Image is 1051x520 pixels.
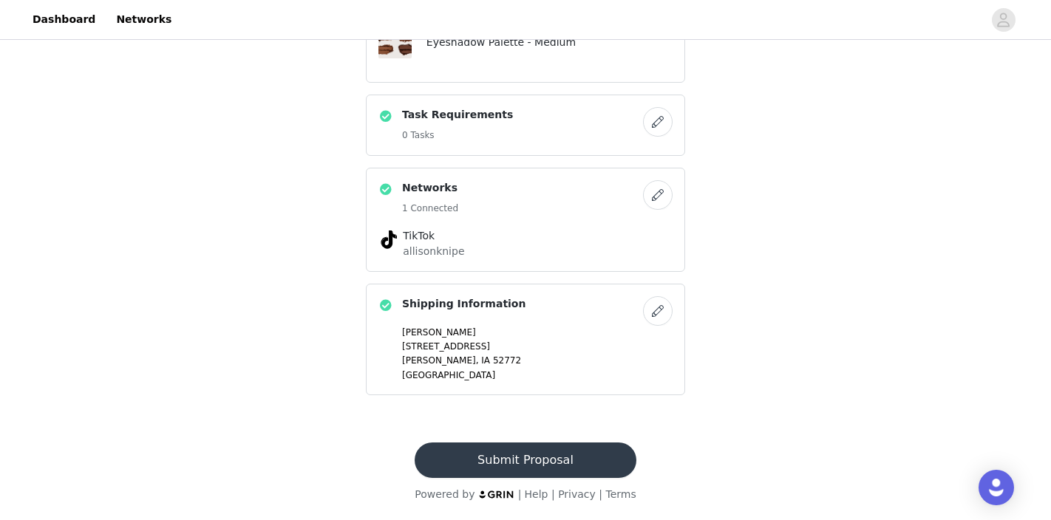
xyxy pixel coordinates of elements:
[366,168,685,272] div: Networks
[402,355,479,366] span: [PERSON_NAME],
[107,3,180,36] a: Networks
[402,129,513,142] h5: 0 Tasks
[551,488,555,500] span: |
[478,490,515,499] img: logo
[402,107,513,123] h4: Task Requirements
[996,8,1010,32] div: avatar
[415,488,475,500] span: Powered by
[24,3,104,36] a: Dashboard
[979,470,1014,505] div: Open Intercom Messenger
[415,442,636,478] button: Submit Proposal
[402,369,673,382] p: [GEOGRAPHIC_DATA]
[403,244,648,259] p: allisonknipe
[558,488,596,500] a: Privacy
[599,488,602,500] span: |
[402,326,673,339] p: [PERSON_NAME]
[605,488,636,500] a: Terms
[366,95,685,156] div: Task Requirements
[493,355,521,366] span: 52772
[402,180,458,196] h4: Networks
[402,296,525,312] h4: Shipping Information
[481,355,490,366] span: IA
[518,488,522,500] span: |
[402,340,673,353] p: [STREET_ADDRESS]
[366,284,685,395] div: Shipping Information
[403,228,648,244] h4: TikTok
[525,488,548,500] a: Help
[402,202,458,215] h5: 1 Connected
